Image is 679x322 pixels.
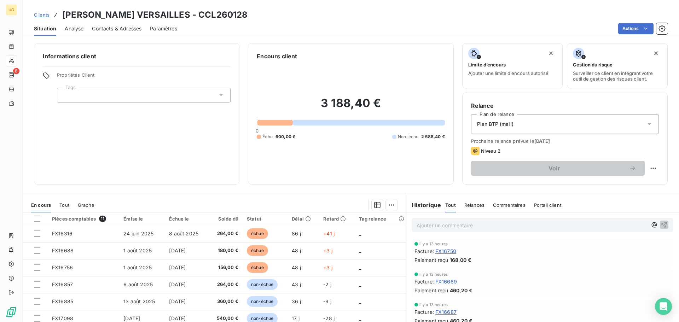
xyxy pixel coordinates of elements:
span: Paramètres [150,25,177,32]
span: Contacts & Adresses [92,25,141,32]
span: 48 j [292,264,301,270]
span: FX16857 [52,281,73,287]
span: [DATE] [123,315,140,321]
span: il y a 13 heures [419,272,448,276]
span: Commentaires [493,202,526,208]
span: non-échue [247,279,278,290]
div: Délai [292,216,315,222]
span: 540,00 € [212,315,238,322]
span: _ [359,298,361,304]
a: Clients [34,11,50,18]
span: 86 j [292,230,301,236]
span: Tout [59,202,69,208]
button: Limite d’encoursAjouter une limite d’encours autorisé [462,43,563,88]
span: _ [359,247,361,253]
span: Facture : [414,247,434,255]
span: Surveiller ce client en intégrant votre outil de gestion des risques client. [573,70,662,82]
div: Pièces comptables [52,216,115,222]
span: 156,00 € [212,264,238,271]
button: Actions [618,23,654,34]
span: -28 j [323,315,335,321]
span: 36 j [292,298,301,304]
h6: Informations client [43,52,231,60]
span: 600,00 € [275,134,295,140]
span: [DATE] [169,247,186,253]
span: 360,00 € [212,298,238,305]
span: Ajouter une limite d’encours autorisé [468,70,549,76]
span: +3 j [323,264,332,270]
div: Tag relance [359,216,401,222]
span: [DATE] [169,315,186,321]
span: [DATE] [169,298,186,304]
div: Statut [247,216,283,222]
span: [DATE] [169,281,186,287]
h3: [PERSON_NAME] VERSAILLES - CCL260128 [62,8,248,21]
span: Portail client [534,202,561,208]
span: -2 j [323,281,331,287]
span: FX16687 [435,308,457,316]
span: Paiement reçu [414,287,448,294]
span: 8 [13,68,19,74]
span: 460,20 € [450,287,472,294]
span: 24 juin 2025 [123,230,153,236]
span: +3 j [323,247,332,253]
span: FX16316 [52,230,72,236]
div: Retard [323,216,350,222]
span: Situation [34,25,56,32]
span: 13 août 2025 [123,298,155,304]
span: _ [359,315,361,321]
span: 43 j [292,281,301,287]
span: FX16688 [52,247,74,253]
span: Tout [445,202,456,208]
div: Émise le [123,216,161,222]
div: Échue le [169,216,204,222]
span: _ [359,264,361,270]
span: 264,00 € [212,281,238,288]
span: 8 août 2025 [169,230,198,236]
span: 1 août 2025 [123,264,152,270]
span: Facture : [414,308,434,316]
button: Gestion du risqueSurveiller ce client en intégrant votre outil de gestion des risques client. [567,43,668,88]
span: [DATE] [534,138,550,144]
span: 17 j [292,315,300,321]
h2: 3 188,40 € [257,96,445,117]
span: Limite d’encours [468,62,506,68]
span: Voir [480,165,629,171]
span: échue [247,245,268,256]
button: Voir [471,161,645,176]
h6: Relance [471,101,659,110]
span: 264,00 € [212,230,238,237]
span: 6 août 2025 [123,281,153,287]
span: En cours [31,202,51,208]
span: FX17098 [52,315,73,321]
span: Prochaine relance prévue le [471,138,659,144]
span: FX16885 [52,298,73,304]
span: FX16689 [435,278,457,285]
span: échue [247,228,268,239]
span: il y a 13 heures [419,303,448,307]
span: Niveau 2 [481,148,500,154]
span: 0 [256,128,259,134]
div: Open Intercom Messenger [655,298,672,315]
span: 180,00 € [212,247,238,254]
span: 11 [99,216,106,222]
span: +41 j [323,230,335,236]
div: Solde dû [212,216,238,222]
h6: Historique [406,201,441,209]
img: Logo LeanPay [6,306,17,318]
span: -9 j [323,298,331,304]
span: _ [359,281,361,287]
span: Relances [464,202,484,208]
span: Plan BTP (mail) [477,121,513,128]
span: Clients [34,12,50,18]
h6: Encours client [257,52,297,60]
span: Gestion du risque [573,62,613,68]
span: 2 588,40 € [421,134,445,140]
span: FX16750 [435,247,456,255]
span: Paiement reçu [414,256,448,264]
span: Graphe [78,202,94,208]
span: 168,00 € [450,256,471,264]
span: FX16756 [52,264,73,270]
span: Propriétés Client [57,72,231,82]
span: non-échue [247,296,278,307]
